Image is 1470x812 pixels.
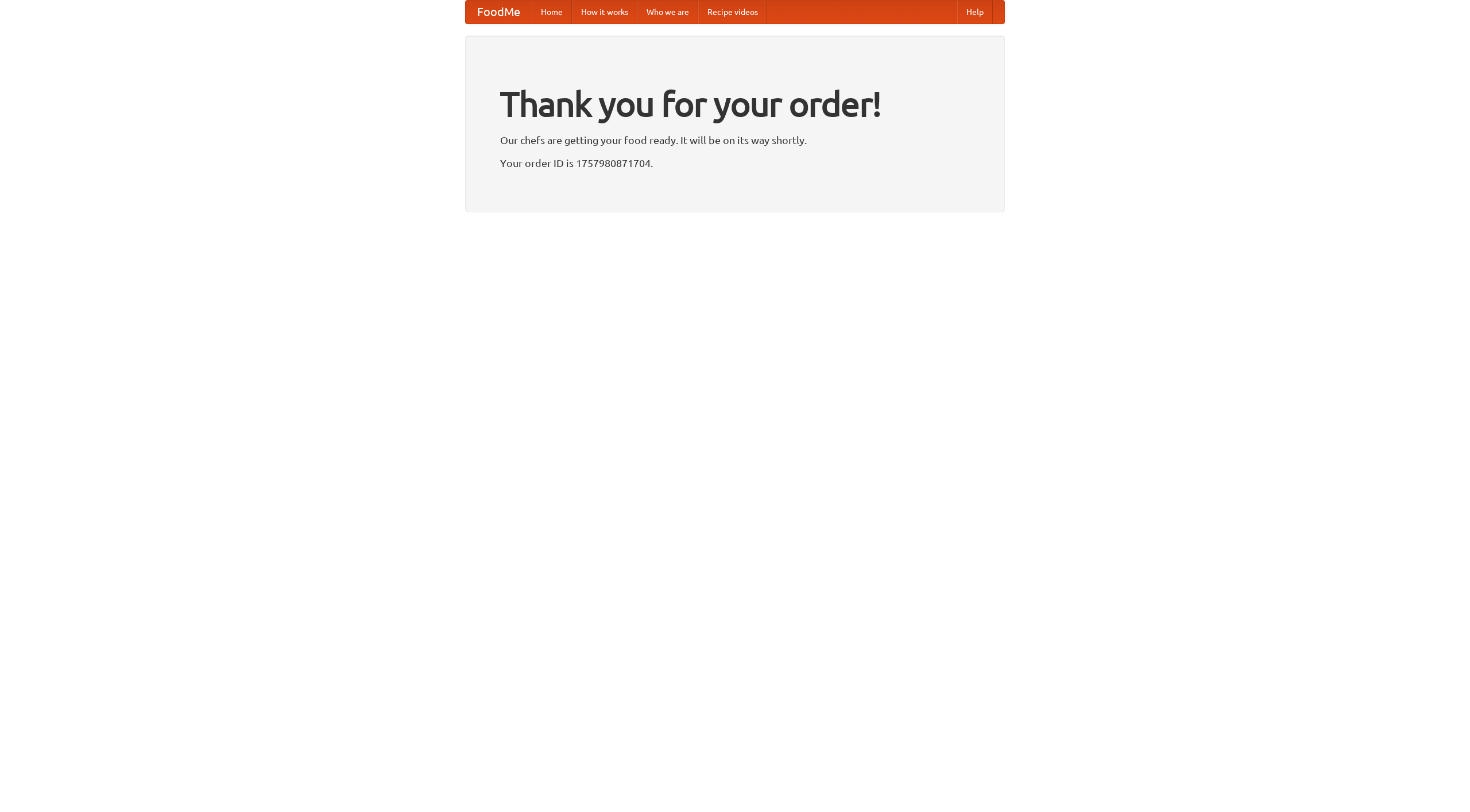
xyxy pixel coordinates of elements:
a: Help [957,1,993,24]
a: Home [532,1,572,24]
a: FoodMe [466,1,532,24]
h1: Thank you for your order! [500,76,970,131]
a: How it works [572,1,637,24]
a: Recipe videos [698,1,767,24]
a: Who we are [637,1,698,24]
p: Your order ID is 1757980871704. [500,154,970,172]
p: Our chefs are getting your food ready. It will be on its way shortly. [500,131,970,149]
